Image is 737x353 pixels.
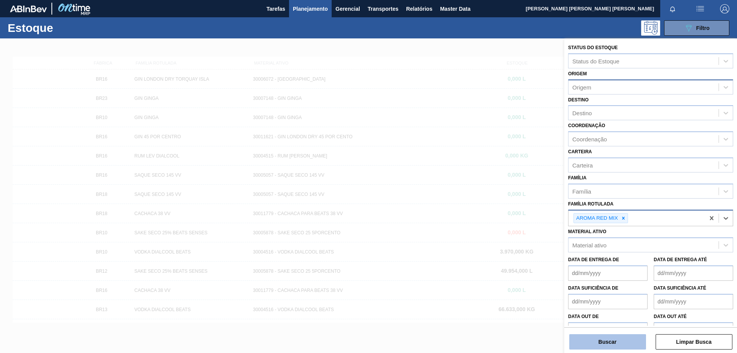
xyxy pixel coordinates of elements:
[568,71,587,76] label: Origem
[696,4,705,13] img: userActions
[568,229,606,234] label: Material ativo
[641,20,660,36] div: Pogramando: nenhum usuário selecionado
[266,4,285,13] span: Tarefas
[440,4,470,13] span: Master Data
[293,4,328,13] span: Planejamento
[654,265,733,281] input: dd/mm/yyyy
[568,45,618,50] label: Status do Estoque
[568,257,619,262] label: Data de Entrega de
[406,4,432,13] span: Relatórios
[335,4,360,13] span: Gerencial
[572,242,606,249] div: Material ativo
[574,214,619,223] div: AROMA RED MIX
[572,188,591,194] div: Família
[660,3,685,14] button: Notificações
[10,5,47,12] img: TNhmsLtSVTkK8tSr43FrP2fwEKptu5GPRR3wAAAABJRU5ErkJggg==
[654,322,733,338] input: dd/mm/yyyy
[568,97,588,103] label: Destino
[572,136,607,143] div: Coordenação
[568,314,599,319] label: Data out de
[568,322,648,338] input: dd/mm/yyyy
[568,294,648,309] input: dd/mm/yyyy
[568,285,618,291] label: Data suficiência de
[568,265,648,281] input: dd/mm/yyyy
[572,110,592,116] div: Destino
[654,257,707,262] label: Data de Entrega até
[720,4,729,13] img: Logout
[572,162,593,168] div: Carteira
[696,25,710,31] span: Filtro
[654,285,706,291] label: Data suficiência até
[568,201,613,207] label: Família Rotulada
[654,294,733,309] input: dd/mm/yyyy
[572,58,620,64] div: Status do Estoque
[572,84,591,90] div: Origem
[654,314,687,319] label: Data out até
[368,4,398,13] span: Transportes
[568,175,587,181] label: Família
[8,23,122,32] h1: Estoque
[568,123,605,128] label: Coordenação
[664,20,729,36] button: Filtro
[568,149,592,154] label: Carteira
